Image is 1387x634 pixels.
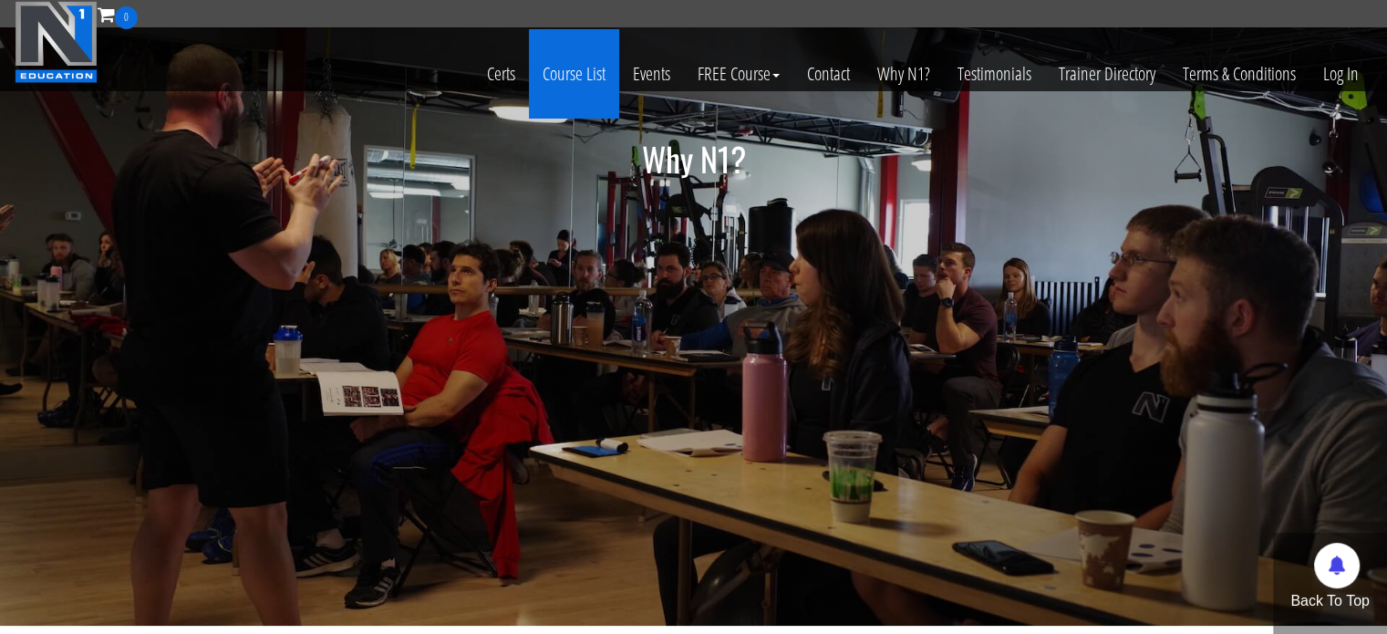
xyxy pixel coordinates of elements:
a: Certs [473,29,529,119]
a: Course List [529,29,619,119]
a: Events [619,29,684,119]
span: 0 [115,6,138,29]
a: 0 [98,2,138,26]
a: Contact [793,29,864,119]
img: n1-education [15,1,98,83]
a: FREE Course [684,29,793,119]
a: Testimonials [944,29,1045,119]
a: Why N1? [864,29,944,119]
a: Trainer Directory [1045,29,1169,119]
a: Log In [1309,29,1372,119]
a: Terms & Conditions [1169,29,1309,119]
